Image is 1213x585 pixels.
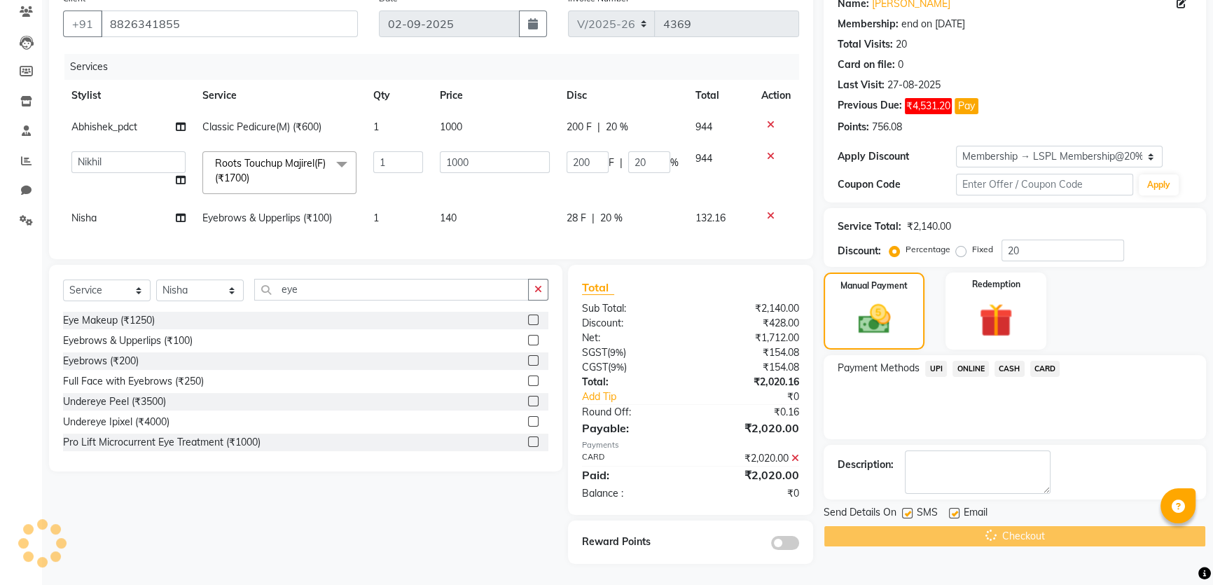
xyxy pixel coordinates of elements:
[887,78,941,92] div: 27-08-2025
[63,394,166,409] div: Undereye Peel (₹3500)
[71,121,137,133] span: Abhishek_pdct
[582,280,614,295] span: Total
[610,347,623,358] span: 9%
[571,390,711,404] a: Add Tip
[63,11,102,37] button: +91
[582,361,608,373] span: CGST
[63,415,169,429] div: Undereye Ipixel (₹4000)
[917,505,938,523] span: SMS
[905,98,952,114] span: ₹4,531.20
[872,120,902,135] div: 756.08
[848,301,901,338] img: _cash.svg
[964,505,987,523] span: Email
[215,157,326,184] span: Roots Touchup Majirel(F) (₹1700)
[611,362,624,373] span: 9%
[571,375,691,390] div: Total:
[824,505,896,523] span: Send Details On
[691,405,810,420] div: ₹0.16
[440,121,462,133] span: 1000
[63,435,261,450] div: Pro Lift Microcurrent Eye Treatment (₹1000)
[571,316,691,331] div: Discount:
[687,80,754,111] th: Total
[571,451,691,466] div: CARD
[695,152,712,165] span: 944
[898,57,903,72] div: 0
[691,420,810,436] div: ₹2,020.00
[582,439,800,451] div: Payments
[691,360,810,375] div: ₹154.08
[373,212,379,224] span: 1
[691,486,810,501] div: ₹0
[63,374,204,389] div: Full Face with Eyebrows (₹250)
[431,80,558,111] th: Price
[896,37,907,52] div: 20
[571,486,691,501] div: Balance :
[571,331,691,345] div: Net:
[592,211,595,226] span: |
[925,361,947,377] span: UPI
[249,172,256,184] a: x
[606,120,628,135] span: 20 %
[571,345,691,360] div: ( )
[254,279,529,301] input: Search or Scan
[838,120,869,135] div: Points:
[609,156,614,170] span: F
[582,346,607,359] span: SGST
[691,375,810,390] div: ₹2,020.16
[838,361,920,376] span: Payment Methods
[838,17,899,32] div: Membership:
[194,80,365,111] th: Service
[670,156,679,170] span: %
[1139,174,1179,195] button: Apply
[695,121,712,133] span: 944
[969,299,1023,341] img: _gift.svg
[597,120,600,135] span: |
[840,280,908,292] label: Manual Payment
[710,390,810,404] div: ₹0
[571,535,691,550] div: Reward Points
[691,467,810,483] div: ₹2,020.00
[907,219,951,234] div: ₹2,140.00
[691,345,810,360] div: ₹154.08
[994,361,1025,377] span: CASH
[952,361,989,377] span: ONLINE
[63,80,194,111] th: Stylist
[567,211,586,226] span: 28 F
[955,98,978,114] button: Pay
[63,333,193,348] div: Eyebrows & Upperlips (₹100)
[571,405,691,420] div: Round Off:
[695,212,726,224] span: 132.16
[838,149,956,164] div: Apply Discount
[620,156,623,170] span: |
[838,177,956,192] div: Coupon Code
[906,243,950,256] label: Percentage
[838,78,885,92] div: Last Visit:
[838,457,894,472] div: Description:
[64,54,810,80] div: Services
[63,313,155,328] div: Eye Makeup (₹1250)
[63,354,139,369] div: Eyebrows (₹200)
[202,121,321,133] span: Classic Pedicure(M) (₹600)
[571,420,691,436] div: Payable:
[956,174,1133,195] input: Enter Offer / Coupon Code
[972,278,1020,291] label: Redemption
[691,301,810,316] div: ₹2,140.00
[202,212,332,224] span: Eyebrows & Upperlips (₹100)
[838,57,895,72] div: Card on file:
[567,120,592,135] span: 200 F
[1030,361,1060,377] span: CARD
[600,211,623,226] span: 20 %
[101,11,358,37] input: Search by Name/Mobile/Email/Code
[691,451,810,466] div: ₹2,020.00
[691,316,810,331] div: ₹428.00
[838,219,901,234] div: Service Total:
[691,331,810,345] div: ₹1,712.00
[838,244,881,259] div: Discount:
[571,301,691,316] div: Sub Total:
[571,467,691,483] div: Paid:
[373,121,379,133] span: 1
[901,17,965,32] div: end on [DATE]
[838,98,902,114] div: Previous Due:
[753,80,799,111] th: Action
[558,80,687,111] th: Disc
